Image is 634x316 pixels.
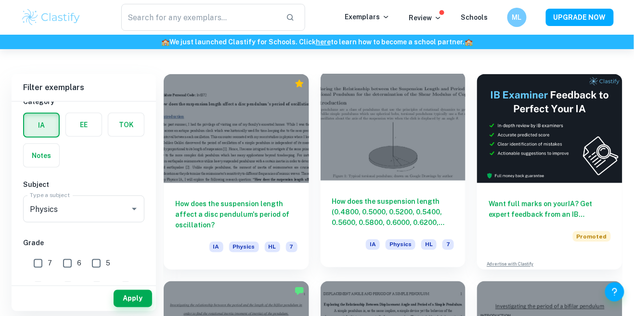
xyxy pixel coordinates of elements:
[23,96,144,107] h6: Category
[48,258,52,269] span: 7
[24,114,59,137] button: IA
[573,231,611,242] span: Promoted
[345,12,390,22] p: Exemplars
[2,37,632,47] h6: We just launched Clastify for Schools. Click to learn how to become a school partner.
[229,242,259,252] span: Physics
[77,258,81,269] span: 6
[128,202,141,216] button: Open
[442,239,454,250] span: 7
[114,290,152,307] button: Apply
[489,198,611,220] h6: Want full marks on your IA ? Get expert feedback from an IB examiner!
[546,9,614,26] button: UPGRADE NOW
[295,286,304,296] img: Marked
[106,281,110,291] span: 2
[366,239,380,250] span: IA
[316,38,331,46] a: here
[23,238,144,249] h6: Grade
[135,281,138,291] span: 1
[108,113,144,136] button: TOK
[487,261,533,268] a: Advertise with Clastify
[507,8,527,27] button: ML
[477,74,622,183] img: Thumbnail
[421,239,437,250] span: HL
[286,242,298,252] span: 7
[295,79,304,89] div: Premium
[161,38,169,46] span: 🏫
[121,4,279,31] input: Search for any exemplars...
[175,198,298,230] h6: How does the suspension length affect a disc pendulum's period of oscillation?
[332,196,454,228] h6: How does the suspension length (0.4800, 0.5000, 0.5200, 0.5400, 0.5600, 0.5800, 0.6000, 0.6200, 0...
[66,113,102,136] button: EE
[386,239,415,250] span: Physics
[511,12,522,23] h6: ML
[21,8,82,27] img: Clastify logo
[321,74,466,270] a: How does the suspension length (0.4800, 0.5000, 0.5200, 0.5400, 0.5600, 0.5800, 0.6000, 0.6200, 0...
[209,242,223,252] span: IA
[461,13,488,21] a: Schools
[78,281,82,291] span: 3
[605,282,624,302] button: Help and Feedback
[164,74,309,270] a: How does the suspension length affect a disc pendulum's period of oscillation?IAPhysicsHL7
[23,179,144,190] h6: Subject
[465,38,473,46] span: 🏫
[409,13,442,23] p: Review
[48,281,52,291] span: 4
[30,191,70,199] label: Type a subject
[12,74,156,101] h6: Filter exemplars
[265,242,280,252] span: HL
[24,144,59,167] button: Notes
[106,258,110,269] span: 5
[477,74,622,270] a: Want full marks on yourIA? Get expert feedback from an IB examiner!PromotedAdvertise with Clastify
